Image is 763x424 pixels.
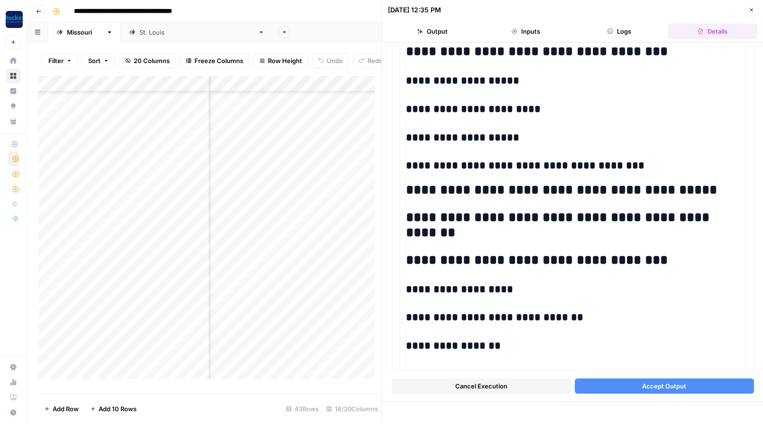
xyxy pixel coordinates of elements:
a: Learning Hub [6,390,21,405]
button: Undo [312,53,349,68]
span: Filter [48,56,64,65]
a: Opportunities [6,99,21,114]
button: Freeze Columns [180,53,249,68]
a: Your Data [6,114,21,129]
span: 20 Columns [134,56,170,65]
span: Undo [327,56,343,65]
div: [US_STATE] [67,28,102,37]
div: 43 Rows [282,401,322,416]
button: Logs [574,24,664,39]
span: Sort [88,56,101,65]
span: Freeze Columns [194,56,243,65]
button: 20 Columns [119,53,176,68]
a: Insights [6,83,21,99]
button: Details [668,24,757,39]
div: 14/20 Columns [322,401,382,416]
span: Accept Output [642,381,686,391]
button: Inputs [481,24,570,39]
img: Rocket Pilots Logo [6,11,23,28]
span: Redo [368,56,383,65]
a: [GEOGRAPHIC_DATA][PERSON_NAME] [121,23,273,42]
button: Add Row [38,401,84,416]
a: Browse [6,68,21,83]
button: Sort [82,53,115,68]
span: Add 10 Rows [99,404,137,414]
button: Accept Output [574,378,754,394]
a: [US_STATE] [48,23,121,42]
div: [GEOGRAPHIC_DATA][PERSON_NAME] [139,28,254,37]
button: Redo [353,53,389,68]
a: Usage [6,375,21,390]
button: Add 10 Rows [84,401,142,416]
span: Row Height [268,56,302,65]
button: Cancel Execution [392,378,571,394]
a: Home [6,53,21,68]
button: Output [388,24,478,39]
button: Filter [42,53,78,68]
button: Row Height [253,53,308,68]
span: Add Row [53,404,79,414]
span: Cancel Execution [455,381,507,391]
a: Settings [6,359,21,375]
div: [DATE] 12:35 PM [388,5,441,15]
button: Help + Support [6,405,21,420]
button: Workspace: Rocket Pilots [6,8,21,31]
